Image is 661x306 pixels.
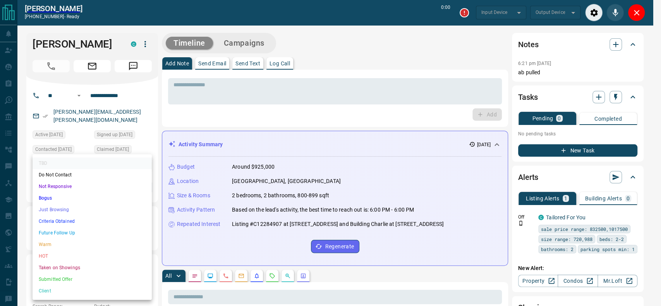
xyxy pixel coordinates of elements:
li: Taken on Showings [33,262,152,274]
li: Just Browsing [33,204,152,215]
li: HOT [33,250,152,262]
li: Submitted Offer [33,274,152,285]
li: Do Not Contact [33,169,152,181]
li: Criteria Obtained [33,215,152,227]
li: Client [33,285,152,297]
li: Future Follow Up [33,227,152,239]
li: Warm [33,239,152,250]
li: Bogus [33,192,152,204]
li: Not Responsive [33,181,152,192]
